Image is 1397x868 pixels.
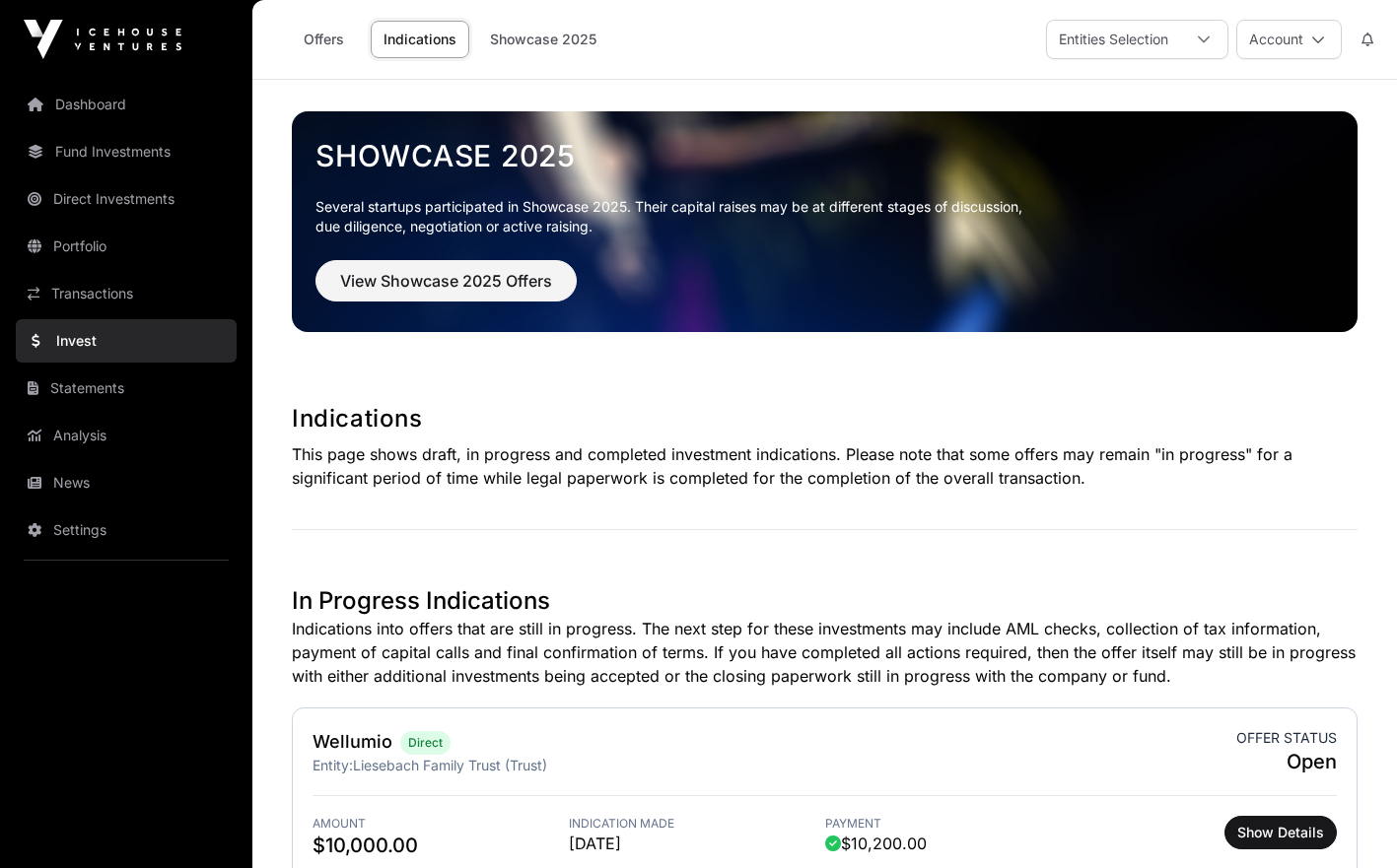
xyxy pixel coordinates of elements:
h1: Indications [292,403,1358,434]
span: Direct [408,735,443,751]
a: Analysis [16,414,237,457]
span: Amount [313,816,569,832]
span: $10,000.00 [313,832,569,859]
span: View Showcase 2025 Offers [340,269,552,293]
img: Icehouse Ventures Logo [24,20,181,59]
span: Liesebach Family Trust (Trust) [353,757,547,773]
a: Settings [16,508,237,552]
span: Payment [825,816,1082,832]
span: [DATE] [569,832,825,855]
a: News [16,461,237,504]
span: Offer status [1236,728,1337,748]
button: Account [1236,20,1342,59]
span: Open [1236,748,1337,775]
a: Fund Investments [16,130,237,173]
h1: In Progress Indications [292,585,1358,617]
span: Entity: [313,757,353,773]
button: View Showcase 2025 Offers [315,260,577,301]
p: Indications into offers that are still in progress. The next step for these investments may inclu... [292,617,1358,688]
a: Invest [16,319,237,363]
span: Indication Made [569,816,825,832]
a: Showcase 2025 [315,138,1334,173]
button: Show Details [1224,816,1337,849]
div: Entities Selection [1047,21,1180,58]
a: Statements [16,367,237,410]
a: Wellumio [313,731,392,752]
a: Offers [284,21,363,58]
a: Dashboard [16,83,237,126]
a: Showcase 2025 [477,21,609,58]
a: Indications [371,21,469,58]
a: Transactions [16,272,237,315]
a: View Showcase 2025 Offers [315,280,577,300]
span: Show Details [1237,823,1324,842]
img: Showcase 2025 [292,111,1358,332]
a: Portfolio [16,225,237,268]
iframe: Chat Widget [1298,773,1397,868]
span: $10,200.00 [825,832,927,855]
p: Several startups participated in Showcase 2025. Their capital raises may be at different stages o... [315,197,1334,236]
p: This page shows draft, in progress and completed investment indications. Please note that some of... [292,442,1358,490]
a: Direct Investments [16,177,237,221]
